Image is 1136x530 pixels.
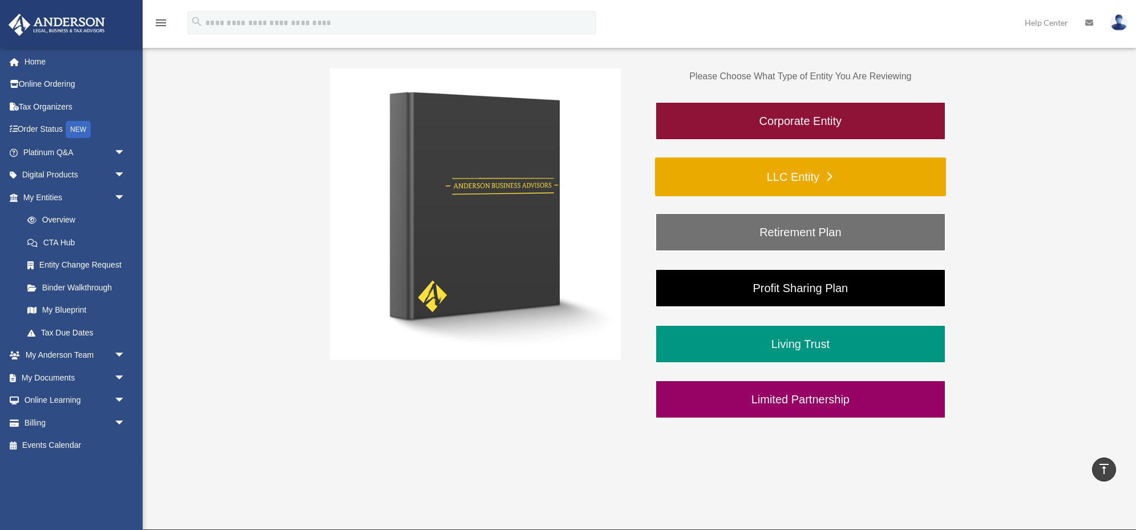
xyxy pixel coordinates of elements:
[8,366,143,389] a: My Documentsarrow_drop_down
[655,325,946,363] a: Living Trust
[66,121,91,138] div: NEW
[8,141,143,164] a: Platinum Q&Aarrow_drop_down
[8,389,143,412] a: Online Learningarrow_drop_down
[8,411,143,434] a: Billingarrow_drop_down
[114,366,137,390] span: arrow_drop_down
[114,344,137,367] span: arrow_drop_down
[655,157,946,196] a: LLC Entity
[1092,458,1116,482] a: vertical_align_top
[655,269,946,308] a: Profit Sharing Plan
[8,50,143,73] a: Home
[16,209,143,232] a: Overview
[655,213,946,252] a: Retirement Plan
[16,231,143,254] a: CTA Hub
[16,321,143,344] a: Tax Due Dates
[16,299,143,322] a: My Blueprint
[16,254,143,277] a: Entity Change Request
[8,95,143,118] a: Tax Organizers
[154,16,168,30] i: menu
[114,164,137,187] span: arrow_drop_down
[16,276,137,299] a: Binder Walkthrough
[5,14,108,36] img: Anderson Advisors Platinum Portal
[8,186,143,209] a: My Entitiesarrow_drop_down
[8,73,143,96] a: Online Ordering
[114,389,137,412] span: arrow_drop_down
[655,68,946,84] p: Please Choose What Type of Entity You Are Reviewing
[8,164,143,187] a: Digital Productsarrow_drop_down
[191,15,203,28] i: search
[655,102,946,140] a: Corporate Entity
[655,380,946,419] a: Limited Partnership
[1097,462,1111,476] i: vertical_align_top
[8,344,143,367] a: My Anderson Teamarrow_drop_down
[114,141,137,164] span: arrow_drop_down
[114,186,137,209] span: arrow_drop_down
[154,20,168,30] a: menu
[114,411,137,435] span: arrow_drop_down
[8,118,143,141] a: Order StatusNEW
[1110,14,1127,31] img: User Pic
[8,434,143,457] a: Events Calendar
